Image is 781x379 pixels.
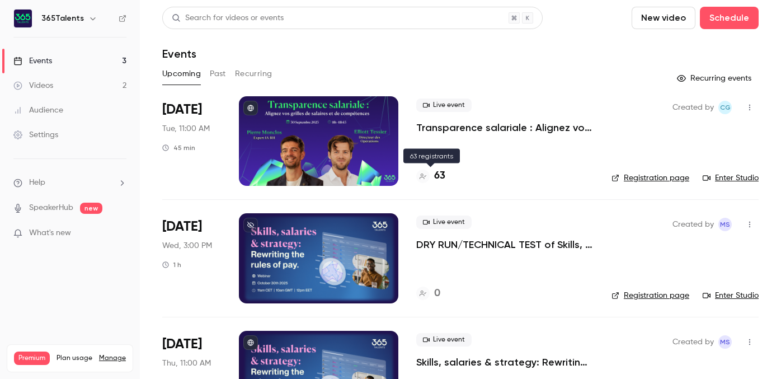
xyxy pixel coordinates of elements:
button: Upcoming [162,65,201,83]
span: Help [29,177,45,189]
li: help-dropdown-opener [13,177,126,189]
a: Enter Studio [703,172,759,184]
span: Thu, 11:00 AM [162,358,211,369]
a: DRY RUN/TECHNICAL TEST of Skills, salaries & strategy: Rewriting the rules of pay [416,238,594,251]
a: Transparence salariale : Alignez vos grilles de salaires et de compétences [416,121,594,134]
h4: 0 [434,286,440,301]
div: Events [13,55,52,67]
span: [DATE] [162,335,202,353]
h6: 365Talents [41,13,84,24]
div: 45 min [162,143,195,152]
div: Sep 30 Tue, 11:00 AM (Europe/Paris) [162,96,221,186]
span: Created by [672,335,714,349]
div: Oct 29 Wed, 3:00 PM (Europe/Paris) [162,213,221,303]
div: Search for videos or events [172,12,284,24]
button: Past [210,65,226,83]
span: Maria Salazar [718,335,732,349]
a: SpeakerHub [29,202,73,214]
span: Live event [416,333,472,347]
span: Live event [416,99,472,112]
h1: Events [162,47,196,60]
span: CG [720,101,731,114]
iframe: Noticeable Trigger [113,228,126,238]
span: Tue, 11:00 AM [162,123,210,134]
div: Videos [13,80,53,91]
button: Recurring events [672,69,759,87]
a: Registration page [611,172,689,184]
button: Recurring [235,65,272,83]
a: 63 [416,169,445,184]
span: Cynthia Garcia [718,101,732,114]
span: new [80,203,102,214]
div: 1 h [162,260,181,269]
a: Registration page [611,290,689,301]
span: Live event [416,216,472,229]
span: Created by [672,218,714,231]
a: Manage [99,354,126,363]
span: Maria Salazar [718,218,732,231]
span: Plan usage [57,354,92,363]
span: What's new [29,227,71,239]
button: New video [632,7,695,29]
div: Audience [13,105,63,116]
a: 0 [416,286,440,301]
span: Premium [14,352,50,365]
span: MS [720,218,730,231]
span: MS [720,335,730,349]
span: [DATE] [162,218,202,236]
span: Created by [672,101,714,114]
span: Wed, 3:00 PM [162,240,212,251]
button: Schedule [700,7,759,29]
div: Settings [13,129,58,141]
img: 365Talents [14,10,32,27]
span: [DATE] [162,101,202,119]
h4: 63 [434,169,445,184]
a: Skills, salaries & strategy: Rewriting the rules of pay [416,355,594,369]
a: Enter Studio [703,290,759,301]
